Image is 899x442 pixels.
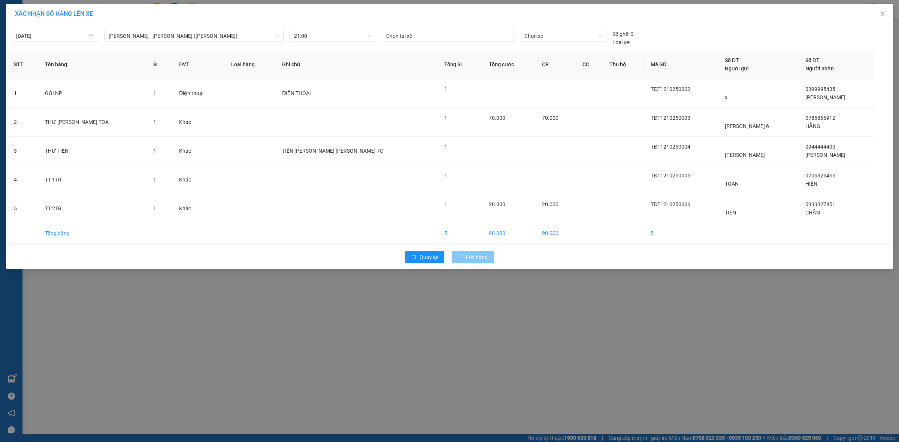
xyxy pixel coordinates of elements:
[805,181,817,187] span: HIỀN
[612,30,629,38] span: Số ghế:
[872,4,893,25] button: Close
[39,108,147,137] td: THƯ [PERSON_NAME] TOA
[805,57,820,63] span: Số ĐT
[294,30,372,42] span: 21:00
[173,108,225,137] td: Khác
[880,11,886,17] span: close
[805,123,820,129] span: HẰNG
[603,50,645,79] th: Thu hộ
[153,148,156,154] span: 1
[645,50,719,79] th: Mã GD
[276,50,438,79] th: Ghi chú
[651,86,690,92] span: TĐT1210250002
[483,50,536,79] th: Tổng cước
[15,10,93,17] span: XÁC NHẬN SỐ HÀNG LÊN XE
[3,45,35,61] span: Tản Đà (Tiền)
[100,12,146,26] span: Mã ĐH : TĐT1210250006
[576,50,603,79] th: CC
[438,50,483,79] th: Tổng SL
[16,32,87,40] input: 12/10/2025
[536,223,577,244] td: 90.000
[173,79,225,108] td: Điện thoại
[805,152,845,158] span: [PERSON_NAME]
[411,254,417,260] span: rollback
[725,94,727,100] span: x
[8,79,39,108] td: 1
[612,30,633,38] div: 0
[805,94,845,100] span: [PERSON_NAME]
[3,4,46,18] strong: CÔNG TY TNHH MTV VẬN TẢI
[651,115,690,121] span: TĐT1210250003
[39,223,147,244] td: Tổng cộng
[645,223,719,244] td: 5
[153,177,156,183] span: 1
[452,251,494,263] button: Lên hàng
[612,38,630,46] span: Loại xe:
[805,86,835,92] span: 0399995435
[444,86,447,92] span: 1
[405,251,444,263] button: rollbackQuay lại
[651,144,690,150] span: TĐT1210250004
[6,27,43,42] span: Hotline : 1900 633 622
[805,173,835,179] span: 0706326455
[39,194,147,223] td: TT 2TR
[805,144,835,150] span: 0944444400
[153,90,156,96] span: 1
[651,173,690,179] span: TĐT1210250005
[8,108,39,137] td: 2
[44,55,145,72] span: [PERSON_NAME] ([PERSON_NAME])
[444,115,447,121] span: 1
[173,137,225,165] td: Khác
[39,137,147,165] td: THƯ TIỀN
[444,144,447,150] span: 1
[466,253,488,261] span: Lên hàng
[489,201,505,207] span: 20.000
[651,201,690,207] span: TĐT1210250006
[102,27,144,34] span: 19:03:33 [DATE]
[8,137,39,165] td: 3
[39,165,147,194] td: TT 1TR
[39,50,147,79] th: Tên hàng
[153,119,156,125] span: 1
[805,115,835,121] span: 0785866912
[536,50,577,79] th: CR
[173,194,225,223] td: Khác
[8,194,39,223] td: 5
[39,79,147,108] td: GÓI NP
[725,57,739,63] span: Số ĐT
[805,201,835,207] span: 0933327851
[542,115,559,121] span: 70.000
[725,210,736,216] span: TIỀN
[8,165,39,194] td: 4
[147,50,173,79] th: SL
[8,50,39,79] th: STT
[805,65,834,71] span: Người nhận
[542,201,559,207] span: 20.000
[282,148,383,154] span: TIỀN [PERSON_NAME] [PERSON_NAME] 7C
[173,50,225,79] th: ĐVT
[3,45,35,61] strong: VP Gửi :
[282,90,311,96] span: ĐIỆN THOẠI
[420,253,438,261] span: Quay lại
[55,8,92,38] strong: BIÊN NHẬN
[483,223,536,244] td: 90.000
[524,30,602,42] span: Chọn xe
[725,65,749,71] span: Người gửi
[44,56,145,71] strong: VP Nhận :
[489,115,505,121] span: 70.000
[275,34,279,38] span: down
[153,205,156,211] span: 1
[458,254,466,260] span: loading
[225,50,276,79] th: Loại hàng
[173,165,225,194] td: Khác
[725,152,765,158] span: [PERSON_NAME]
[805,210,820,216] span: CHẴN
[109,30,279,42] span: Hồ Chí Minh - Tân Châu (TIỀN)
[725,123,769,129] span: [PERSON_NAME] 6
[444,173,447,179] span: 1
[7,19,42,26] strong: HIỆP THÀNH
[725,181,739,187] span: TOÀN
[438,223,483,244] td: 5
[444,201,447,207] span: 1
